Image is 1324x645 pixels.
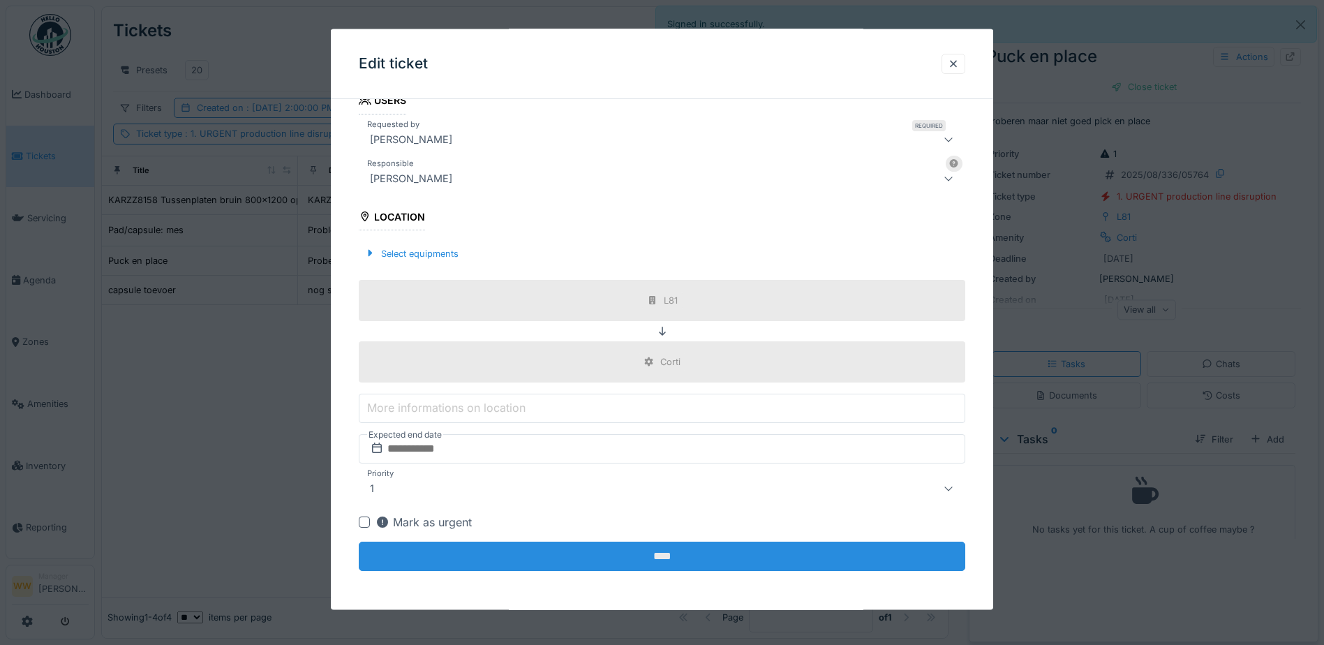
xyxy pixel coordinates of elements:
[375,514,472,531] div: Mark as urgent
[664,293,678,306] div: L81
[364,170,458,186] div: [PERSON_NAME]
[364,480,380,497] div: 1
[364,468,396,480] label: Priority
[359,55,428,73] h3: Edit ticket
[364,118,422,130] label: Requested by
[364,157,417,169] label: Responsible
[364,131,458,147] div: [PERSON_NAME]
[912,119,946,131] div: Required
[364,399,528,416] label: More informations on location
[367,427,443,443] label: Expected end date
[359,90,406,114] div: Users
[660,355,680,368] div: Corti
[359,206,425,230] div: Location
[359,244,464,262] div: Select equipments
